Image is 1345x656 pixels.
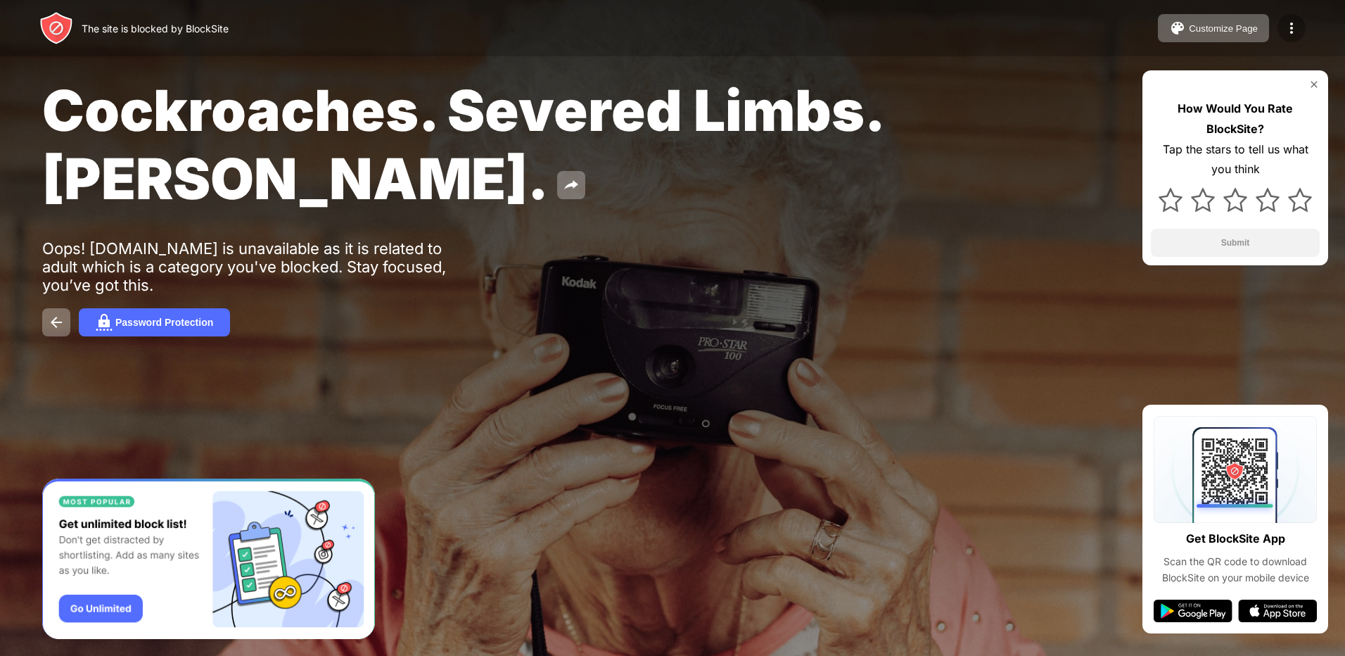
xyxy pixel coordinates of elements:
[82,23,229,34] div: The site is blocked by BlockSite
[48,314,65,331] img: back.svg
[1186,529,1285,549] div: Get BlockSite App
[1154,416,1317,523] img: qrcode.svg
[1288,188,1312,212] img: star.svg
[1308,79,1320,90] img: rate-us-close.svg
[1283,20,1300,37] img: menu-icon.svg
[1191,188,1215,212] img: star.svg
[42,479,375,640] iframe: Banner
[1223,188,1247,212] img: star.svg
[115,317,213,328] div: Password Protection
[1154,600,1232,622] img: google-play.svg
[39,11,73,45] img: header-logo.svg
[79,308,230,336] button: Password Protection
[1158,14,1269,42] button: Customize Page
[1189,23,1258,34] div: Customize Page
[1169,20,1186,37] img: pallet.svg
[1154,554,1317,586] div: Scan the QR code to download BlockSite on your mobile device
[1238,600,1317,622] img: app-store.svg
[96,314,113,331] img: password.svg
[1151,99,1320,139] div: How Would You Rate BlockSite?
[1159,188,1183,212] img: star.svg
[42,76,882,213] span: Cockroaches. Severed Limbs. [PERSON_NAME].
[563,177,580,194] img: share.svg
[1151,229,1320,257] button: Submit
[1151,139,1320,180] div: Tap the stars to tell us what you think
[1256,188,1280,212] img: star.svg
[42,239,477,294] div: Oops! [DOMAIN_NAME] is unavailable as it is related to adult which is a category you've blocked. ...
